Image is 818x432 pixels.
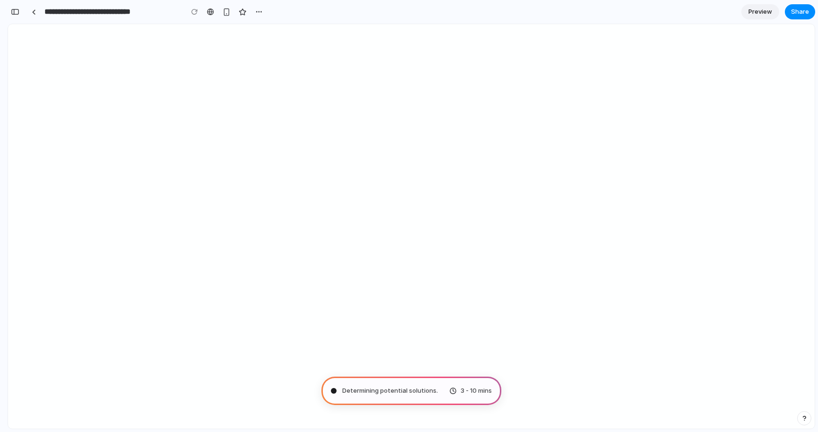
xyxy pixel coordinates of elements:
[791,7,809,17] span: Share
[785,4,815,19] button: Share
[748,7,772,17] span: Preview
[741,4,779,19] a: Preview
[342,386,438,396] span: Determining potential solutions .
[461,386,492,396] span: 3 - 10 mins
